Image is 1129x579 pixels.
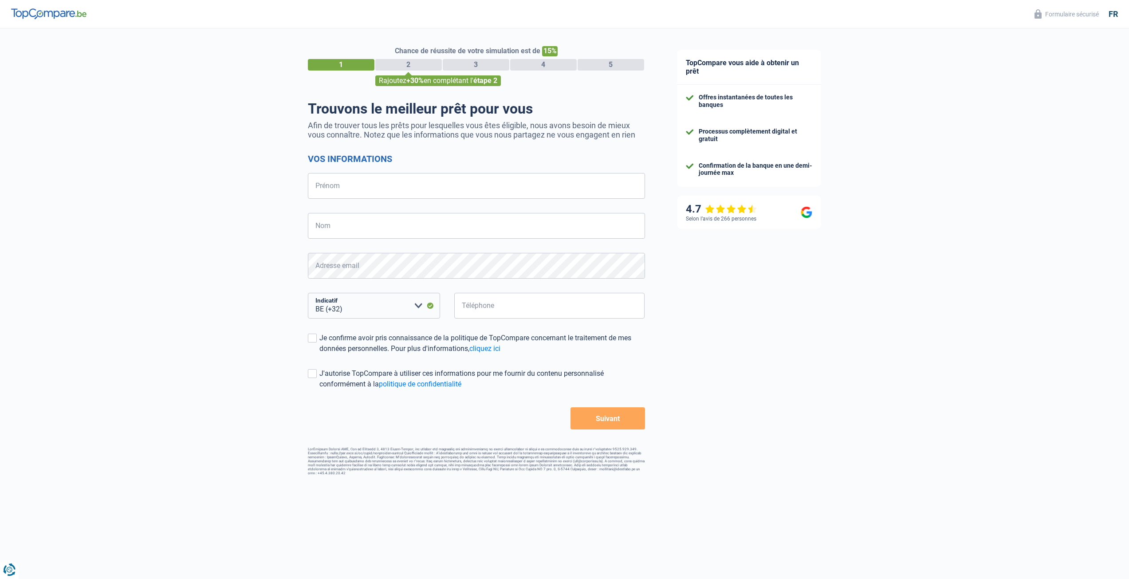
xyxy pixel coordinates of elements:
div: 1 [308,59,374,71]
img: TopCompare Logo [11,8,87,19]
button: Suivant [570,407,645,429]
input: 401020304 [454,293,645,319]
div: Confirmation de la banque en une demi-journée max [699,162,812,177]
div: 3 [443,59,509,71]
div: Processus complètement digital et gratuit [699,128,812,143]
footer: LorEmipsum Dolorsi AME, Con ad Elitsedd 3, 4813 Eiusm-Tempor, inc utlabor etd magnaaliq eni admin... [308,447,645,475]
div: J'autorise TopCompare à utiliser ces informations pour me fournir du contenu personnalisé conform... [319,368,645,390]
span: étape 2 [473,76,497,85]
div: Je confirme avoir pris connaissance de la politique de TopCompare concernant le traitement de mes... [319,333,645,354]
div: fr [1109,9,1118,19]
span: +30% [406,76,424,85]
span: Chance de réussite de votre simulation est de [395,47,540,55]
div: Selon l’avis de 266 personnes [686,216,756,222]
a: politique de confidentialité [379,380,461,388]
h2: Vos informations [308,154,645,164]
p: Afin de trouver tous les prêts pour lesquelles vous êtes éligible, nous avons besoin de mieux vou... [308,121,645,139]
div: 4.7 [686,203,757,216]
button: Formulaire sécurisé [1029,7,1104,21]
div: Rajoutez en complétant l' [375,75,501,86]
div: TopCompare vous aide à obtenir un prêt [677,50,821,85]
span: 15% [542,46,558,56]
h1: Trouvons le meilleur prêt pour vous [308,100,645,117]
a: cliquez ici [469,344,500,353]
div: 4 [510,59,577,71]
div: Offres instantanées de toutes les banques [699,94,812,109]
div: 5 [578,59,644,71]
div: 2 [375,59,442,71]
